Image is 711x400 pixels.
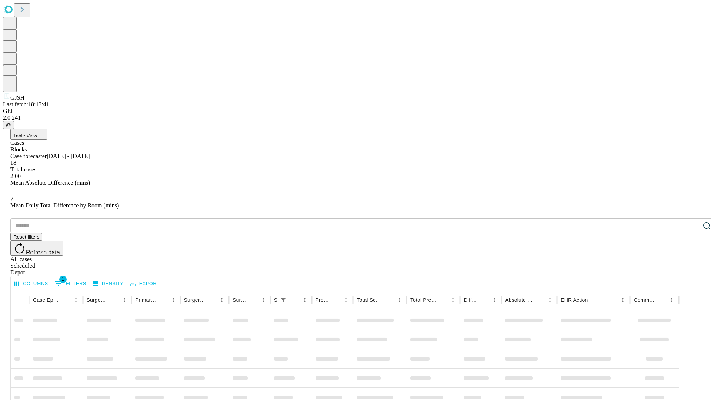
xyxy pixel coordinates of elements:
div: Surgery Date [233,297,247,303]
button: Sort [158,295,168,305]
span: Total cases [10,166,36,173]
span: 18 [10,160,16,166]
button: Menu [217,295,227,305]
button: Sort [60,295,71,305]
button: Export [128,278,161,290]
button: Sort [206,295,217,305]
div: Surgeon Name [87,297,108,303]
button: Menu [300,295,310,305]
span: 1 [59,276,67,283]
span: [DATE] - [DATE] [47,153,90,159]
button: Menu [341,295,351,305]
button: @ [3,121,14,129]
div: Surgery Name [184,297,206,303]
button: Menu [119,295,130,305]
div: Predicted In Room Duration [316,297,330,303]
span: Table View [13,133,37,139]
span: 2.00 [10,173,21,179]
button: Menu [394,295,405,305]
button: Sort [384,295,394,305]
button: Sort [588,295,599,305]
span: Case forecaster [10,153,47,159]
button: Menu [168,295,178,305]
button: Show filters [278,295,288,305]
button: Menu [667,295,677,305]
button: Reset filters [10,233,42,241]
div: Difference [464,297,478,303]
div: 2.0.241 [3,114,708,121]
span: Reset filters [13,234,39,240]
div: Primary Service [135,297,157,303]
span: Last fetch: 18:13:41 [3,101,49,107]
button: Sort [437,295,448,305]
span: Refresh data [26,249,60,256]
span: Mean Daily Total Difference by Room (mins) [10,202,119,209]
div: EHR Action [561,297,588,303]
button: Table View [10,129,47,140]
div: Total Predicted Duration [410,297,437,303]
div: Comments [634,297,655,303]
button: Sort [479,295,489,305]
button: Sort [289,295,300,305]
button: Sort [534,295,545,305]
button: Sort [248,295,258,305]
button: Sort [109,295,119,305]
button: Menu [489,295,500,305]
button: Menu [618,295,628,305]
div: Case Epic Id [33,297,60,303]
button: Menu [448,295,458,305]
div: Absolute Difference [505,297,534,303]
button: Density [91,278,126,290]
span: Mean Absolute Difference (mins) [10,180,90,186]
div: Total Scheduled Duration [357,297,383,303]
div: GEI [3,108,708,114]
button: Menu [71,295,81,305]
span: GJSH [10,94,24,101]
button: Sort [656,295,667,305]
button: Select columns [12,278,50,290]
div: Scheduled In Room Duration [274,297,277,303]
button: Sort [330,295,341,305]
span: @ [6,122,11,128]
span: 7 [10,196,13,202]
button: Show filters [53,278,88,290]
div: 1 active filter [278,295,288,305]
button: Refresh data [10,241,63,256]
button: Menu [258,295,268,305]
button: Menu [545,295,555,305]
